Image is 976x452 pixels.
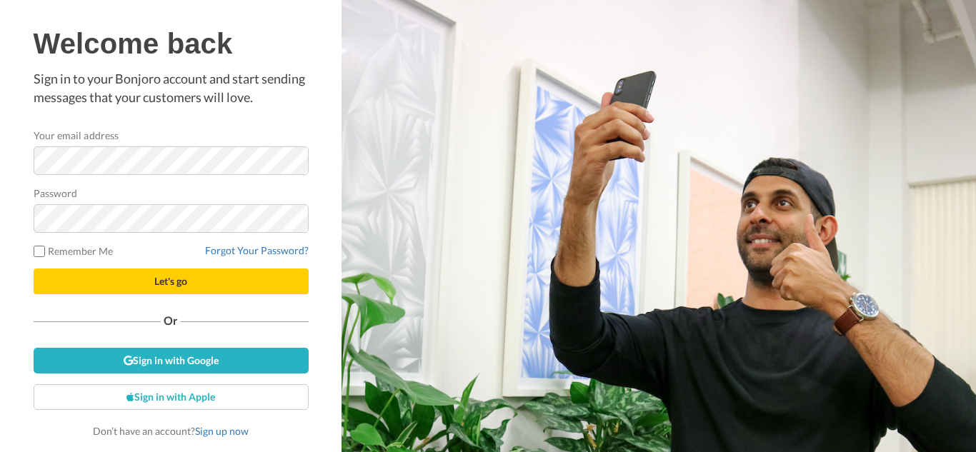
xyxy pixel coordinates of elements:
a: Sign in with Apple [34,384,309,410]
a: Sign up now [195,425,249,437]
p: Sign in to your Bonjoro account and start sending messages that your customers will love. [34,70,309,106]
input: Remember Me [34,246,45,257]
span: Don’t have an account? [93,425,249,437]
label: Password [34,186,78,201]
span: Or [161,316,181,326]
a: Sign in with Google [34,348,309,373]
label: Remember Me [34,243,114,258]
a: Forgot Your Password? [205,244,309,256]
label: Your email address [34,128,119,143]
h1: Welcome back [34,28,309,59]
button: Let's go [34,268,309,294]
span: Let's go [154,275,187,287]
